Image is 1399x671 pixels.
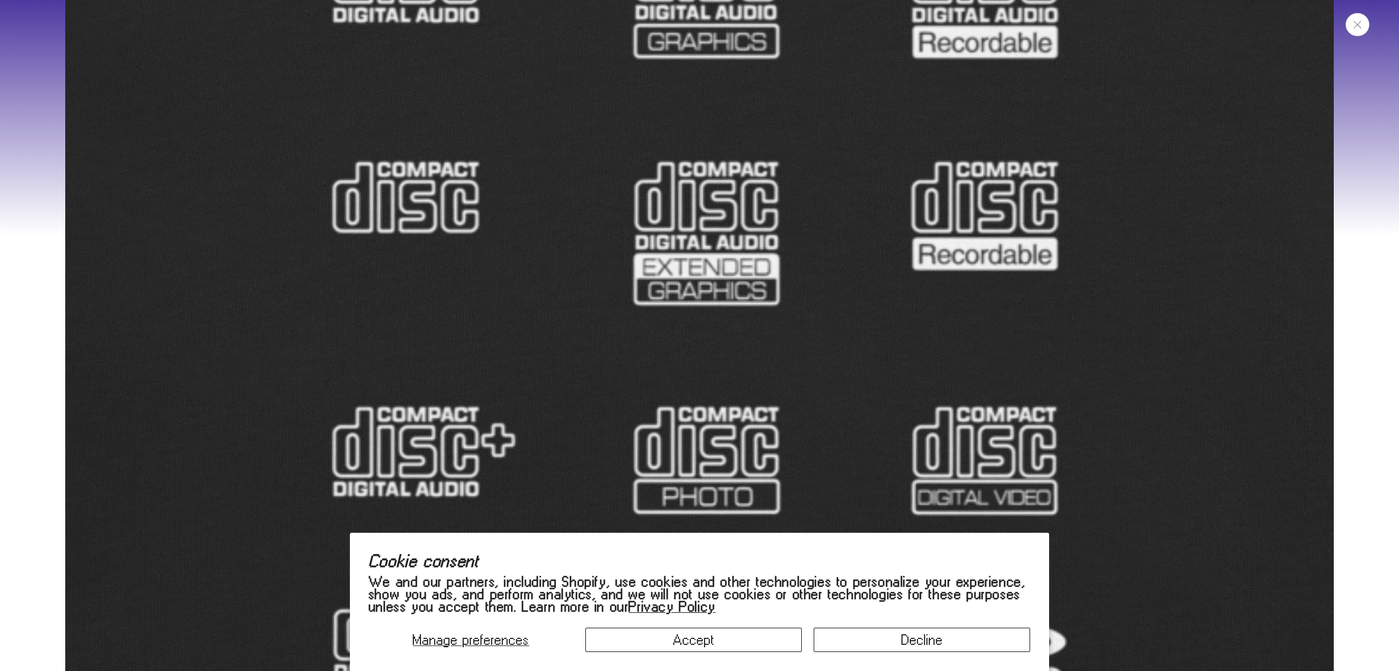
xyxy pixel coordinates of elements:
button: Accept [585,628,802,652]
a: Privacy Policy [629,599,715,614]
h2: Cookie consent [369,552,1031,570]
p: We and our partners, including Shopify, use cookies and other technologies to personalize your ex... [369,575,1031,612]
button: Decline [814,628,1030,652]
button: Manage preferences [369,628,573,652]
span: Manage preferences [413,632,529,647]
button: Close [1346,13,1369,36]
